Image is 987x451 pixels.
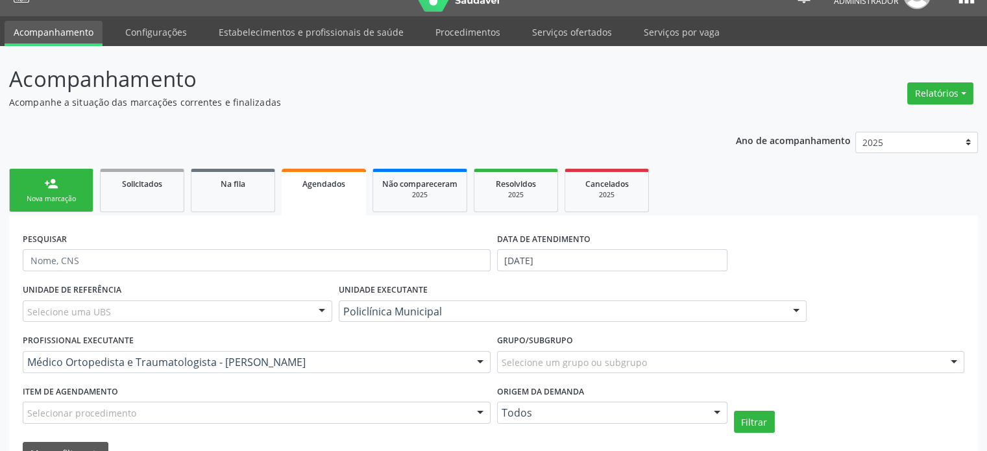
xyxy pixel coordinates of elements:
[382,178,457,189] span: Não compareceram
[23,249,491,271] input: Nome, CNS
[339,280,428,300] label: UNIDADE EXECUTANTE
[574,190,639,200] div: 2025
[5,21,103,46] a: Acompanhamento
[502,406,701,419] span: Todos
[27,356,464,369] span: Médico Ortopedista e Traumatologista - [PERSON_NAME]
[734,411,775,433] button: Filtrar
[302,178,345,189] span: Agendados
[23,382,118,402] label: Item de agendamento
[736,132,851,148] p: Ano de acompanhamento
[635,21,729,43] a: Serviços por vaga
[907,82,973,104] button: Relatórios
[122,178,162,189] span: Solicitados
[116,21,196,43] a: Configurações
[23,280,121,300] label: UNIDADE DE REFERÊNCIA
[426,21,509,43] a: Procedimentos
[585,178,629,189] span: Cancelados
[9,63,687,95] p: Acompanhamento
[497,229,591,249] label: DATA DE ATENDIMENTO
[19,194,84,204] div: Nova marcação
[497,331,573,351] label: Grupo/Subgrupo
[343,305,780,318] span: Policlínica Municipal
[502,356,647,369] span: Selecione um grupo ou subgrupo
[221,178,245,189] span: Na fila
[496,178,536,189] span: Resolvidos
[497,249,727,271] input: Selecione um intervalo
[27,406,136,420] span: Selecionar procedimento
[27,305,111,319] span: Selecione uma UBS
[497,382,584,402] label: Origem da demanda
[23,331,134,351] label: PROFISSIONAL EXECUTANTE
[210,21,413,43] a: Estabelecimentos e profissionais de saúde
[9,95,687,109] p: Acompanhe a situação das marcações correntes e finalizadas
[523,21,621,43] a: Serviços ofertados
[23,229,67,249] label: PESQUISAR
[44,177,58,191] div: person_add
[382,190,457,200] div: 2025
[483,190,548,200] div: 2025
